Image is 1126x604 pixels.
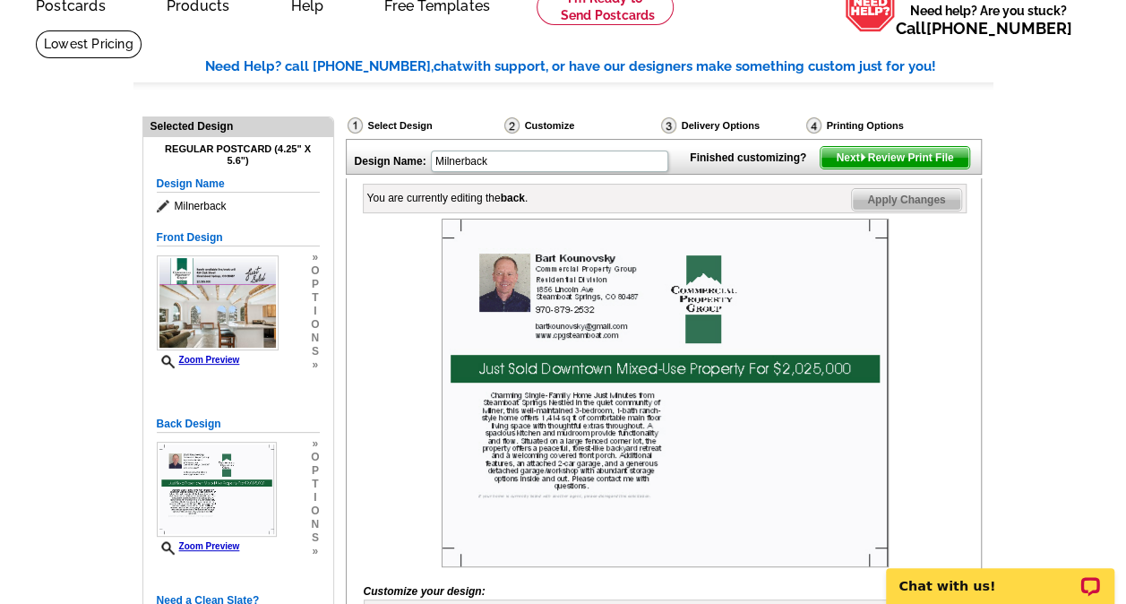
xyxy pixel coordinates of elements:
[157,442,277,537] img: Z18905649_00001_1.jpg
[896,2,1081,38] span: Need help? Are you stuck?
[311,464,319,478] span: p
[859,153,867,161] img: button-next-arrow-white.png
[311,437,319,451] span: »
[311,505,319,518] span: o
[804,116,964,134] div: Printing Options
[157,255,279,350] img: small-thumb.jpg
[311,264,319,278] span: o
[143,117,333,134] div: Selected Design
[874,548,1126,604] iframe: LiveChat chat widget
[157,541,240,551] a: Zoom Preview
[367,190,529,206] div: You are currently editing the .
[311,518,319,531] span: n
[311,332,319,345] span: n
[821,147,968,168] span: Next Review Print File
[311,545,319,558] span: »
[311,531,319,545] span: s
[896,19,1072,38] span: Call
[311,318,319,332] span: o
[157,355,240,365] a: Zoom Preview
[311,278,319,291] span: p
[348,117,363,134] img: Select Design
[157,197,320,215] span: Milnerback
[157,176,320,193] h5: Design Name
[690,151,817,164] strong: Finished customizing?
[434,58,462,74] span: chat
[157,229,320,246] h5: Front Design
[926,19,1072,38] a: [PHONE_NUMBER]
[311,358,319,372] span: »
[661,117,676,134] img: Delivery Options
[311,305,319,318] span: i
[504,117,520,134] img: Customize
[503,116,659,139] div: Customize
[659,116,804,134] div: Delivery Options
[157,143,320,167] h4: Regular Postcard (4.25" x 5.6")
[806,117,821,134] img: Printing Options & Summary
[355,155,426,168] strong: Design Name:
[852,189,960,211] span: Apply Changes
[311,345,319,358] span: s
[346,116,503,139] div: Select Design
[501,192,525,204] b: back
[364,585,486,598] i: Customize your design:
[442,219,889,567] img: Z18905649_00001_1.jpg
[311,291,319,305] span: t
[205,56,993,77] div: Need Help? call [PHONE_NUMBER], with support, or have our designers make something custom just fo...
[311,451,319,464] span: o
[311,491,319,505] span: i
[311,251,319,264] span: »
[311,478,319,491] span: t
[157,416,320,433] h5: Back Design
